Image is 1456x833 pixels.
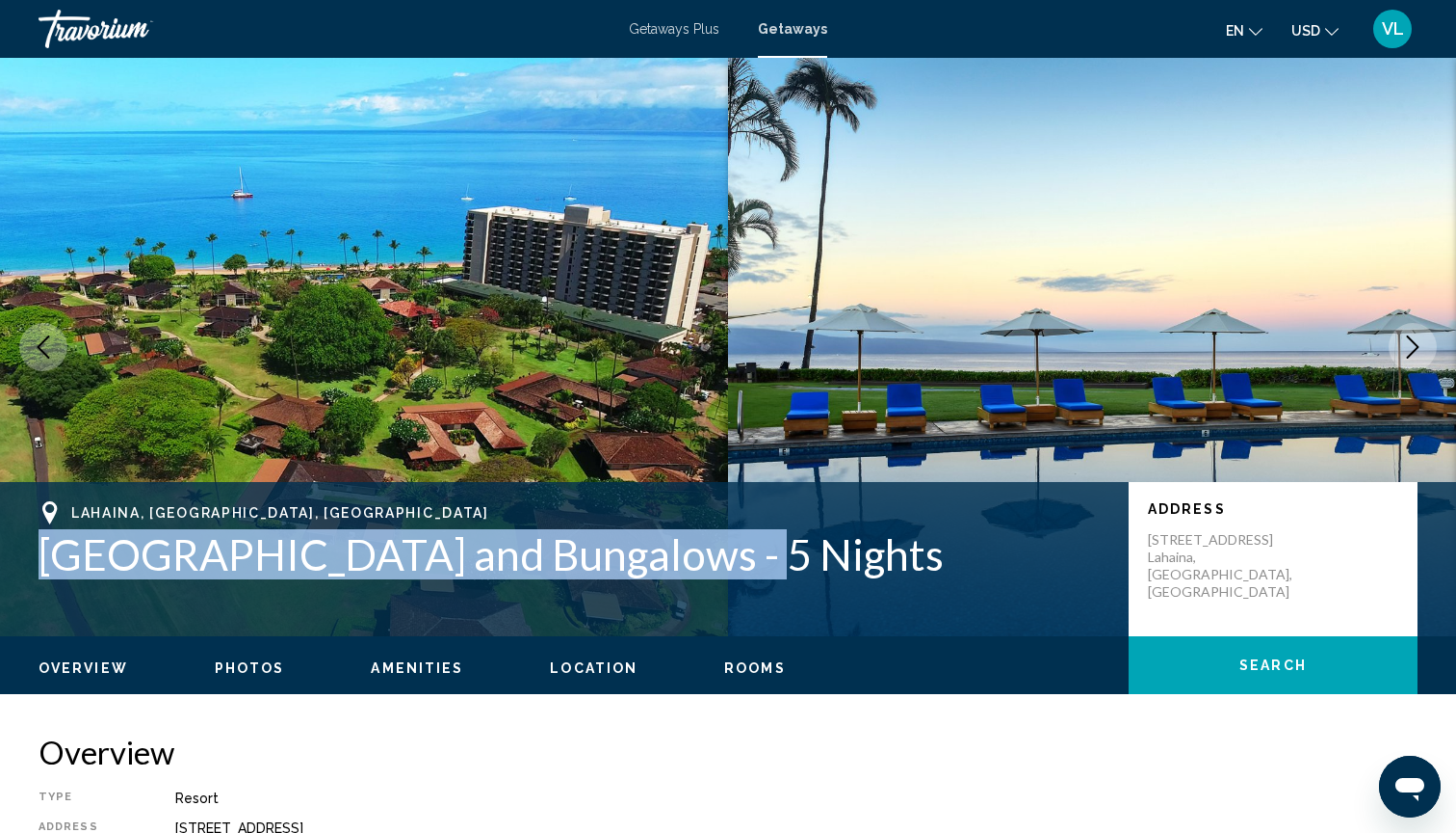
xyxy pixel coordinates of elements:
[71,505,489,521] span: Lahaina, [GEOGRAPHIC_DATA], [GEOGRAPHIC_DATA]
[1379,756,1441,818] iframe: Button to launch messaging window
[724,660,786,676] span: Rooms
[550,659,637,677] button: Location
[39,10,610,48] a: Travorium
[39,791,127,806] div: Type
[1291,16,1339,44] button: Change currency
[1226,23,1244,39] span: en
[39,733,1417,771] h2: Overview
[175,791,1417,806] div: Resort
[1239,658,1307,674] span: Search
[371,660,463,676] span: Amenities
[39,529,1109,579] h1: [GEOGRAPHIC_DATA] and Bungalows - 5 Nights
[39,659,128,677] button: Overview
[1382,19,1404,39] span: VL
[1226,16,1262,44] button: Change language
[1389,323,1437,371] button: Next image
[215,660,285,676] span: Photos
[39,660,128,676] span: Overview
[1148,531,1302,601] p: [STREET_ADDRESS] Lahaina, [GEOGRAPHIC_DATA], [GEOGRAPHIC_DATA]
[550,660,637,676] span: Location
[1291,23,1320,39] span: USD
[1367,9,1417,49] button: User Menu
[19,323,67,371] button: Previous image
[371,659,463,677] button: Amenities
[1148,501,1398,517] p: Address
[629,21,719,37] a: Getaways Plus
[758,21,827,37] a: Getaways
[724,659,786,677] button: Rooms
[215,659,285,677] button: Photos
[1129,636,1417,694] button: Search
